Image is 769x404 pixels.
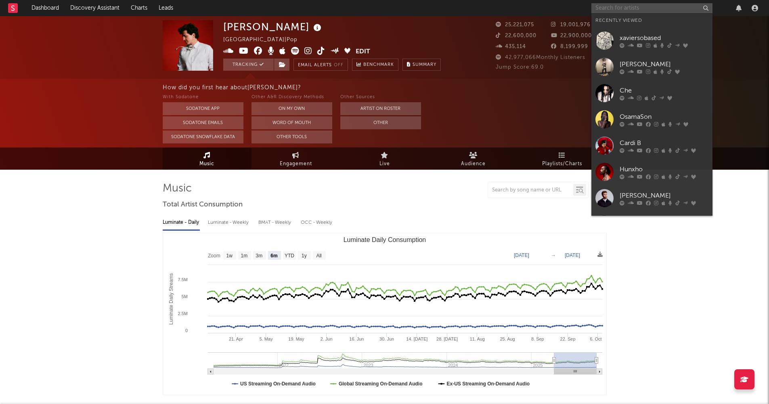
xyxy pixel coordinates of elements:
[620,112,708,122] div: OsamaSon
[591,27,712,54] a: xaviersobased
[551,44,588,49] span: 8,199,999
[591,54,712,80] a: [PERSON_NAME]
[356,47,370,57] button: Edit
[406,337,427,341] text: 14. [DATE]
[340,102,421,115] button: Artist on Roster
[551,33,592,38] span: 22,900,000
[178,311,187,316] text: 2.5M
[551,253,556,258] text: →
[223,59,274,71] button: Tracking
[226,253,233,259] text: 1w
[620,138,708,148] div: Cardi B
[488,187,573,194] input: Search by song name or URL
[620,164,708,174] div: Hunxho
[620,33,708,43] div: xaviersobased
[591,185,712,211] a: [PERSON_NAME]
[302,253,307,259] text: 1y
[591,106,712,133] a: OsamaSon
[363,60,394,70] span: Benchmark
[379,337,394,341] text: 30. Jun
[208,216,250,229] div: Luminate - Weekly
[163,116,243,129] button: Sodatone Emails
[168,273,174,324] text: Luminate Daily Streams
[349,337,364,341] text: 16. Jun
[223,35,307,45] div: [GEOGRAPHIC_DATA] | Pop
[316,253,321,259] text: All
[402,59,441,71] button: Summary
[163,147,251,170] a: Music
[591,159,712,185] a: Hunxho
[163,200,243,210] span: Total Artist Consumption
[413,63,436,67] span: Summary
[301,216,333,229] div: OCC - Weekly
[163,93,243,102] div: With Sodatone
[251,130,332,143] button: Other Tools
[251,102,332,115] button: On My Own
[223,20,323,34] div: [PERSON_NAME]
[429,147,518,170] a: Audience
[461,159,486,169] span: Audience
[620,191,708,200] div: [PERSON_NAME]
[338,381,422,387] text: Global Streaming On-Demand Audio
[352,59,398,71] a: Benchmark
[343,236,426,243] text: Luminate Daily Consumption
[293,59,348,71] button: Email AlertsOff
[259,337,273,341] text: 5. May
[208,253,220,259] text: Zoom
[251,116,332,129] button: Word Of Mouth
[551,22,591,27] span: 19,001,976
[270,253,277,259] text: 6m
[531,337,544,341] text: 8. Sep
[258,216,293,229] div: BMAT - Weekly
[251,147,340,170] a: Engagement
[620,86,708,95] div: Che
[163,216,200,229] div: Luminate - Daily
[241,253,247,259] text: 1m
[280,159,312,169] span: Engagement
[496,33,536,38] span: 22,600,000
[591,3,712,13] input: Search for artists
[284,253,294,259] text: YTD
[340,93,421,102] div: Other Sources
[518,147,607,170] a: Playlists/Charts
[496,22,534,27] span: 25,221,075
[496,65,544,70] span: Jump Score: 69.0
[436,337,458,341] text: 28. [DATE]
[181,294,187,299] text: 5M
[446,381,530,387] text: Ex-US Streaming On-Demand Audio
[228,337,243,341] text: 21. Apr
[379,159,390,169] span: Live
[163,130,243,143] button: Sodatone Snowflake Data
[199,159,214,169] span: Music
[565,253,580,258] text: [DATE]
[163,233,606,395] svg: Luminate Daily Consumption
[590,337,601,341] text: 6. Oct
[240,381,316,387] text: US Streaming On-Demand Audio
[620,59,708,69] div: [PERSON_NAME]
[500,337,515,341] text: 25. Aug
[256,253,262,259] text: 3m
[514,253,529,258] text: [DATE]
[591,80,712,106] a: Che
[469,337,484,341] text: 11. Aug
[163,102,243,115] button: Sodatone App
[496,55,585,60] span: 42,977,066 Monthly Listeners
[496,44,526,49] span: 435,114
[320,337,332,341] text: 2. Jun
[185,328,187,333] text: 0
[542,159,582,169] span: Playlists/Charts
[595,16,708,25] div: Recently Viewed
[560,337,575,341] text: 22. Sep
[178,277,187,282] text: 7.5M
[251,93,332,102] div: Other A&R Discovery Methods
[591,133,712,159] a: Cardi B
[340,116,421,129] button: Other
[340,147,429,170] a: Live
[288,337,304,341] text: 19. May
[334,63,344,67] em: Off
[591,211,712,238] a: A Boogie Wit da Hoodie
